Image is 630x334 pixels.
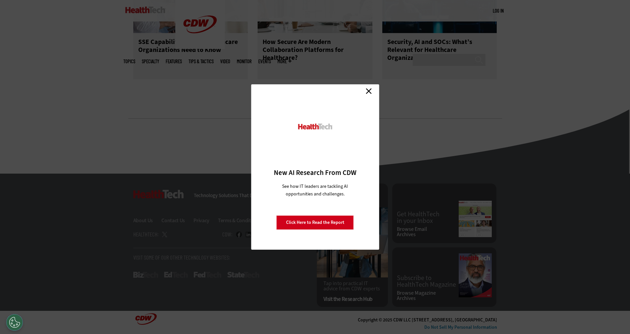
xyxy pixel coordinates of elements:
a: Click Here to Read the Report [276,215,354,230]
a: Close [364,86,374,96]
p: See how IT leaders are tackling AI opportunities and challenges. [274,183,356,198]
h3: New AI Research From CDW [263,168,367,177]
button: Open Preferences [6,314,23,331]
div: Cookies Settings [6,314,23,331]
img: HealthTech_0.png [297,123,333,130]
